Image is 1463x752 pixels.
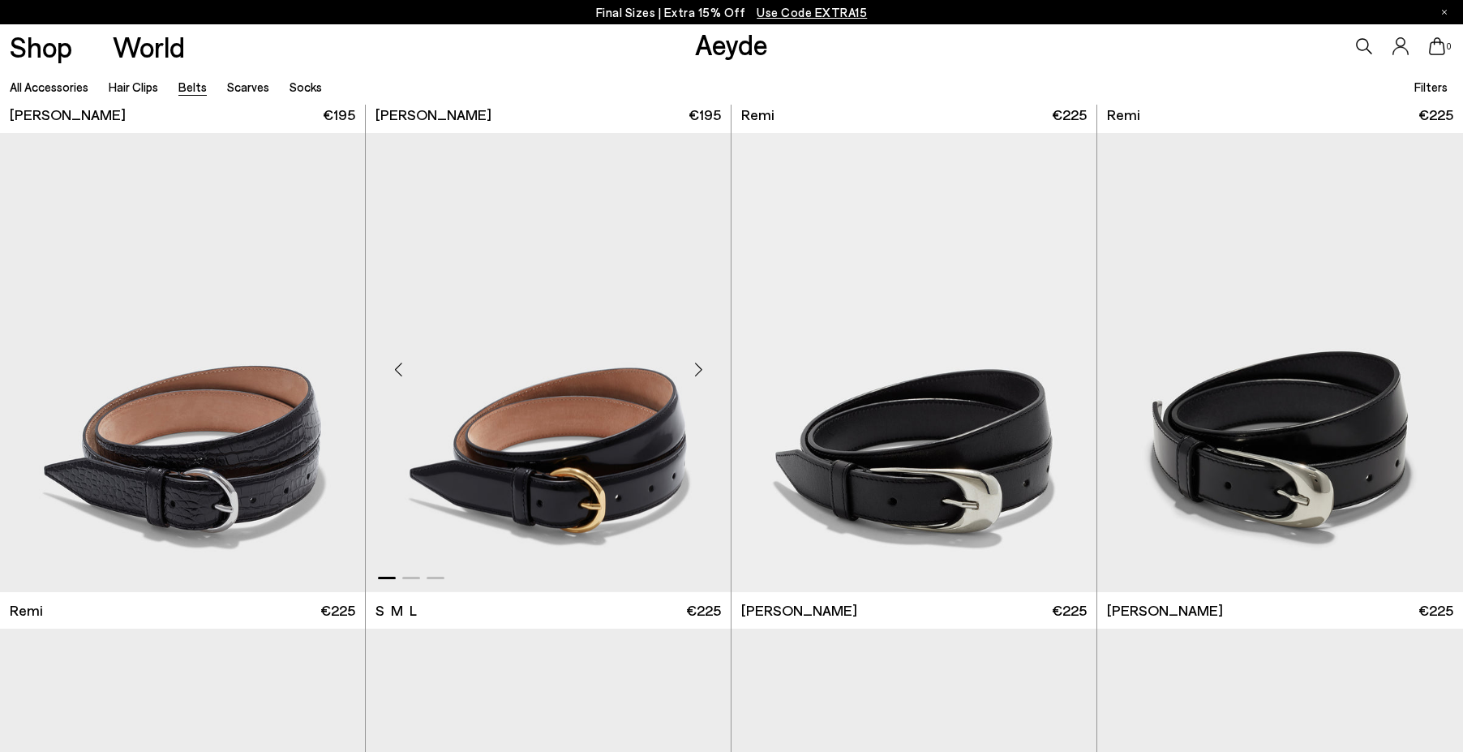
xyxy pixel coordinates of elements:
a: World [113,32,185,61]
a: All accessories [10,79,88,94]
span: Filters [1414,79,1448,94]
p: Final Sizes | Extra 15% Off [596,2,868,23]
a: Aeyde [695,27,768,61]
div: Next slide [674,345,723,393]
img: Remi Leather Belt [366,133,731,592]
span: €225 [320,600,355,621]
span: [PERSON_NAME] [10,105,126,125]
span: 0 [1445,42,1453,51]
span: €225 [1418,105,1453,125]
span: €225 [686,600,721,621]
a: Shop [10,32,72,61]
a: [PERSON_NAME] €195 [366,97,731,133]
ul: variant [375,600,417,621]
span: €225 [1418,600,1453,621]
span: Remi [741,105,774,125]
a: 0 [1429,37,1445,55]
span: €225 [1052,105,1087,125]
a: Next slide Previous slide [366,133,731,592]
a: Belts [178,79,207,94]
span: €225 [1052,600,1087,621]
li: M [391,600,403,621]
a: [PERSON_NAME] €225 [731,592,1096,629]
div: 1 / 3 [366,133,731,592]
img: Leona Leather Belt [1097,133,1463,592]
img: Leona Leather Belt [731,133,1096,592]
a: S M L €225 [366,592,731,629]
div: Previous slide [374,345,423,393]
li: S [375,600,384,621]
a: Remi €225 [1097,97,1463,133]
span: Remi [1107,105,1140,125]
a: Scarves [227,79,269,94]
a: Socks [290,79,322,94]
li: L [410,600,417,621]
a: [PERSON_NAME] €225 [1097,592,1463,629]
span: €195 [323,105,355,125]
a: Hair Clips [109,79,158,94]
a: Remi €225 [731,97,1096,133]
span: [PERSON_NAME] [375,105,491,125]
span: [PERSON_NAME] [1107,600,1223,621]
span: Navigate to /collections/ss25-final-sizes [757,5,867,19]
span: Remi [10,600,43,621]
span: €195 [689,105,721,125]
span: [PERSON_NAME] [741,600,857,621]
